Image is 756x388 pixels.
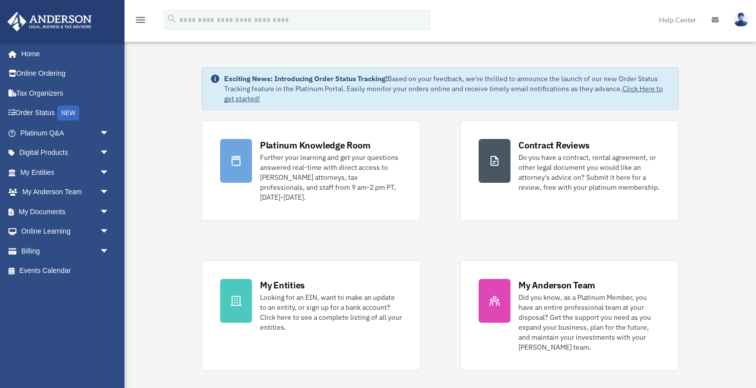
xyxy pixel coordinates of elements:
[224,74,670,104] div: Based on your feedback, we're thrilled to announce the launch of our new Order Status Tracking fe...
[224,84,663,103] a: Click Here to get started!
[7,123,125,143] a: Platinum Q&Aarrow_drop_down
[7,261,125,281] a: Events Calendar
[57,106,79,121] div: NEW
[460,260,679,371] a: My Anderson Team Did you know, as a Platinum Member, you have an entire professional team at your...
[7,182,125,202] a: My Anderson Teamarrow_drop_down
[100,123,120,143] span: arrow_drop_down
[260,152,402,202] div: Further your learning and get your questions answered real-time with direct access to [PERSON_NAM...
[202,260,420,371] a: My Entities Looking for an EIN, want to make an update to an entity, or sign up for a bank accoun...
[202,121,420,221] a: Platinum Knowledge Room Further your learning and get your questions answered real-time with dire...
[260,292,402,332] div: Looking for an EIN, want to make an update to an entity, or sign up for a bank account? Click her...
[100,222,120,242] span: arrow_drop_down
[460,121,679,221] a: Contract Reviews Do you have a contract, rental agreement, or other legal document you would like...
[100,162,120,183] span: arrow_drop_down
[7,202,125,222] a: My Documentsarrow_drop_down
[518,279,595,291] div: My Anderson Team
[100,202,120,222] span: arrow_drop_down
[260,139,371,151] div: Platinum Knowledge Room
[518,152,660,192] div: Do you have a contract, rental agreement, or other legal document you would like an attorney's ad...
[7,241,125,261] a: Billingarrow_drop_down
[166,13,177,24] i: search
[100,241,120,261] span: arrow_drop_down
[224,74,387,83] strong: Exciting News: Introducing Order Status Tracking!
[7,64,125,84] a: Online Ordering
[7,143,125,163] a: Digital Productsarrow_drop_down
[7,83,125,103] a: Tax Organizers
[518,139,590,151] div: Contract Reviews
[7,103,125,124] a: Order StatusNEW
[100,182,120,203] span: arrow_drop_down
[4,12,95,31] img: Anderson Advisors Platinum Portal
[7,162,125,182] a: My Entitiesarrow_drop_down
[260,279,305,291] div: My Entities
[734,12,749,27] img: User Pic
[7,222,125,242] a: Online Learningarrow_drop_down
[518,292,660,352] div: Did you know, as a Platinum Member, you have an entire professional team at your disposal? Get th...
[134,14,146,26] i: menu
[7,44,120,64] a: Home
[100,143,120,163] span: arrow_drop_down
[134,17,146,26] a: menu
